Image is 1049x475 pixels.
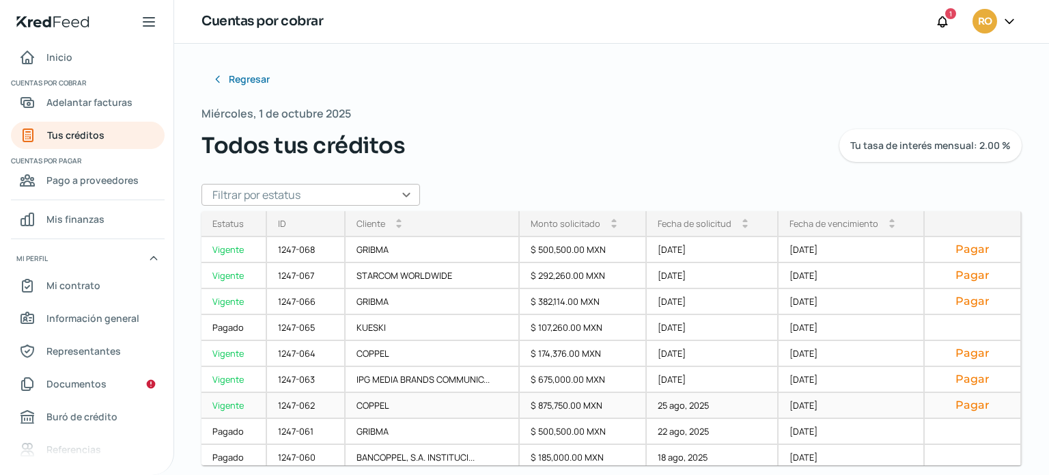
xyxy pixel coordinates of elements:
[520,341,647,367] div: $ 174,376.00 MXN
[936,372,1009,386] button: Pagar
[201,315,267,341] a: Pagado
[346,393,520,419] div: COPPEL
[779,341,925,367] div: [DATE]
[11,403,165,431] a: Buró de crédito
[267,237,346,263] div: 1247-068
[779,237,925,263] div: [DATE]
[936,269,1009,282] button: Pagar
[647,315,778,341] div: [DATE]
[647,341,778,367] div: [DATE]
[267,393,346,419] div: 1247-062
[520,315,647,341] div: $ 107,260.00 MXN
[346,341,520,367] div: COPPEL
[11,122,165,149] a: Tus créditos
[611,223,617,229] i: arrow_drop_down
[520,237,647,263] div: $ 500,500.00 MXN
[520,393,647,419] div: $ 875,750.00 MXN
[531,217,600,230] div: Monto solicitado
[978,14,992,30] span: RO
[647,445,778,471] div: 18 ago, 2025
[346,315,520,341] div: KUESKI
[11,206,165,233] a: Mis finanzas
[46,310,139,327] span: Información general
[11,77,163,89] span: Cuentas por cobrar
[201,237,267,263] a: Vigente
[346,237,520,263] div: GRIBMA
[267,367,346,393] div: 1247-063
[647,263,778,289] div: [DATE]
[47,126,104,144] span: Tus créditos
[201,12,323,31] h1: Cuentas por cobrar
[949,8,952,20] span: 1
[346,445,520,471] div: BANCOPPEL, S.A. INSTITUCI...
[278,217,286,230] div: ID
[267,263,346,289] div: 1247-067
[46,94,132,111] span: Adelantar facturas
[46,277,100,294] span: Mi contrato
[520,263,647,289] div: $ 292,260.00 MXN
[267,445,346,471] div: 1247-060
[742,223,748,229] i: arrow_drop_down
[396,223,402,229] i: arrow_drop_down
[11,436,165,463] a: Referencias
[201,289,267,315] a: Vigente
[267,341,346,367] div: 1247-064
[11,370,165,398] a: Documentos
[647,289,778,315] div: [DATE]
[267,315,346,341] div: 1247-065
[11,167,165,194] a: Pago a proveedores
[520,289,647,315] div: $ 382,114.00 MXN
[46,342,121,359] span: Representantes
[201,445,267,471] a: Pagado
[850,141,1011,150] span: Tu tasa de interés mensual: 2.00 %
[11,89,165,116] a: Adelantar facturas
[779,289,925,315] div: [DATE]
[520,367,647,393] div: $ 675,000.00 MXN
[647,237,778,263] div: [DATE]
[201,129,405,162] span: Todos tus créditos
[201,66,281,93] button: Regresar
[647,367,778,393] div: [DATE]
[889,223,895,229] i: arrow_drop_down
[229,74,270,84] span: Regresar
[779,367,925,393] div: [DATE]
[11,154,163,167] span: Cuentas por pagar
[658,217,731,230] div: Fecha de solicitud
[11,44,165,71] a: Inicio
[779,315,925,341] div: [DATE]
[936,295,1009,308] button: Pagar
[201,341,267,367] a: Vigente
[46,172,139,189] span: Pago a proveedores
[201,393,267,419] a: Vigente
[936,347,1009,360] button: Pagar
[647,419,778,445] div: 22 ago, 2025
[46,211,104,228] span: Mis finanzas
[779,419,925,445] div: [DATE]
[267,289,346,315] div: 1247-066
[346,367,520,393] div: IPG MEDIA BRANDS COMMUNIC...
[201,263,267,289] div: Vigente
[201,104,351,124] span: Miércoles, 1 de octubre 2025
[356,217,385,230] div: Cliente
[11,305,165,332] a: Información general
[46,375,107,392] span: Documentos
[779,263,925,289] div: [DATE]
[789,217,878,230] div: Fecha de vencimiento
[11,272,165,299] a: Mi contrato
[346,419,520,445] div: GRIBMA
[936,243,1009,256] button: Pagar
[201,419,267,445] a: Pagado
[201,367,267,393] a: Vigente
[267,419,346,445] div: 1247-061
[46,441,101,458] span: Referencias
[212,217,244,230] div: Estatus
[779,445,925,471] div: [DATE]
[346,289,520,315] div: GRIBMA
[46,49,72,66] span: Inicio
